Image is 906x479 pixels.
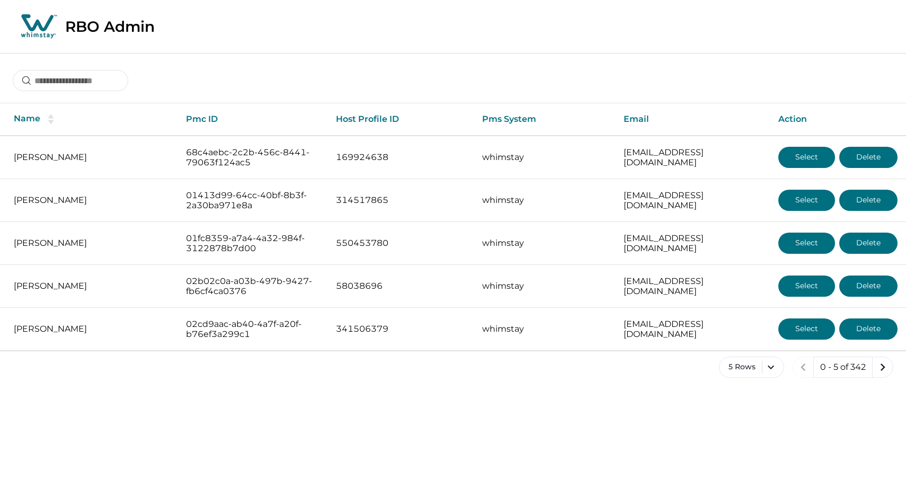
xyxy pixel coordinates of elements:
[14,281,169,291] p: [PERSON_NAME]
[839,147,898,168] button: Delete
[40,114,61,125] button: sorting
[624,276,761,297] p: [EMAIL_ADDRESS][DOMAIN_NAME]
[839,318,898,340] button: Delete
[872,357,893,378] button: next page
[624,147,761,168] p: [EMAIL_ADDRESS][DOMAIN_NAME]
[327,103,474,136] th: Host Profile ID
[839,276,898,297] button: Delete
[336,324,465,334] p: 341506379
[719,357,784,378] button: 5 Rows
[624,190,761,211] p: [EMAIL_ADDRESS][DOMAIN_NAME]
[482,152,607,163] p: whimstay
[839,190,898,211] button: Delete
[624,319,761,340] p: [EMAIL_ADDRESS][DOMAIN_NAME]
[14,195,169,206] p: [PERSON_NAME]
[482,195,607,206] p: whimstay
[793,357,814,378] button: previous page
[813,357,873,378] button: 0 - 5 of 342
[336,281,465,291] p: 58038696
[770,103,906,136] th: Action
[177,103,327,136] th: Pmc ID
[839,233,898,254] button: Delete
[336,195,465,206] p: 314517865
[615,103,770,136] th: Email
[474,103,615,136] th: Pms System
[336,238,465,249] p: 550453780
[186,319,318,340] p: 02cd9aac-ab40-4a7f-a20f-b76ef3a299c1
[186,190,318,211] p: 01413d99-64cc-40bf-8b3f-2a30ba971e8a
[336,152,465,163] p: 169924638
[14,152,169,163] p: [PERSON_NAME]
[186,276,318,297] p: 02b02c0a-a03b-497b-9427-fb6cf4ca0376
[14,324,169,334] p: [PERSON_NAME]
[65,17,155,36] p: RBO Admin
[778,190,835,211] button: Select
[778,147,835,168] button: Select
[778,276,835,297] button: Select
[482,324,607,334] p: whimstay
[778,233,835,254] button: Select
[186,233,318,254] p: 01fc8359-a7a4-4a32-984f-3122878b7d00
[186,147,318,168] p: 68c4aebc-2c2b-456c-8441-79063f124ac5
[482,238,607,249] p: whimstay
[482,281,607,291] p: whimstay
[778,318,835,340] button: Select
[14,238,169,249] p: [PERSON_NAME]
[624,233,761,254] p: [EMAIL_ADDRESS][DOMAIN_NAME]
[820,362,866,372] p: 0 - 5 of 342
